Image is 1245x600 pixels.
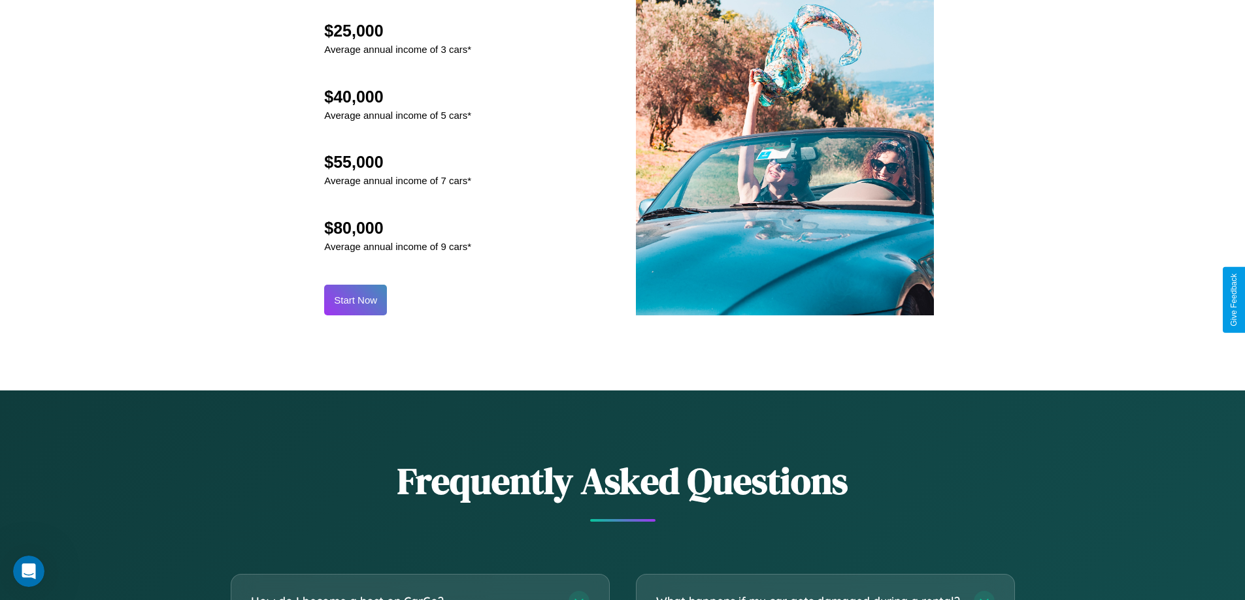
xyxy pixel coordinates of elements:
[324,172,471,189] p: Average annual income of 7 cars*
[324,238,471,255] p: Average annual income of 9 cars*
[324,153,471,172] h2: $55,000
[324,106,471,124] p: Average annual income of 5 cars*
[231,456,1015,506] h2: Frequently Asked Questions
[13,556,44,587] iframe: Intercom live chat
[1229,274,1238,326] div: Give Feedback
[324,219,471,238] h2: $80,000
[324,40,471,58] p: Average annual income of 3 cars*
[324,87,471,106] h2: $40,000
[324,22,471,40] h2: $25,000
[324,285,387,315] button: Start Now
